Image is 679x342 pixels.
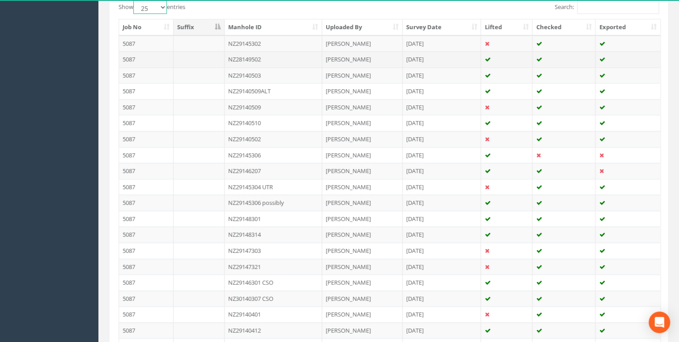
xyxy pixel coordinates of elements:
[322,19,403,35] th: Uploaded By: activate to sort column ascending
[403,195,481,211] td: [DATE]
[225,211,322,227] td: NZ29148301
[119,131,174,147] td: 5087
[119,259,174,275] td: 5087
[119,0,185,14] label: Show entries
[403,211,481,227] td: [DATE]
[322,131,403,147] td: [PERSON_NAME]
[403,226,481,242] td: [DATE]
[225,131,322,147] td: NZ29140502
[322,179,403,195] td: [PERSON_NAME]
[225,226,322,242] td: NZ29148314
[322,211,403,227] td: [PERSON_NAME]
[119,195,174,211] td: 5087
[119,35,174,52] td: 5087
[119,226,174,242] td: 5087
[119,115,174,131] td: 5087
[403,83,481,99] td: [DATE]
[322,322,403,338] td: [PERSON_NAME]
[403,163,481,179] td: [DATE]
[119,51,174,67] td: 5087
[403,242,481,259] td: [DATE]
[322,226,403,242] td: [PERSON_NAME]
[322,67,403,83] td: [PERSON_NAME]
[225,115,322,131] td: NZ29140510
[119,83,174,99] td: 5087
[403,67,481,83] td: [DATE]
[174,19,225,35] th: Suffix: activate to sort column descending
[403,274,481,290] td: [DATE]
[403,131,481,147] td: [DATE]
[119,179,174,195] td: 5087
[322,147,403,163] td: [PERSON_NAME]
[555,0,659,14] label: Search:
[225,259,322,275] td: NZ29147321
[322,99,403,115] td: [PERSON_NAME]
[403,259,481,275] td: [DATE]
[119,211,174,227] td: 5087
[225,19,322,35] th: Manhole ID: activate to sort column ascending
[133,0,167,14] select: Showentries
[119,290,174,307] td: 5087
[481,19,532,35] th: Lifted: activate to sort column ascending
[322,115,403,131] td: [PERSON_NAME]
[119,19,174,35] th: Job No: activate to sort column ascending
[225,242,322,259] td: NZ29147303
[403,147,481,163] td: [DATE]
[403,35,481,52] td: [DATE]
[225,274,322,290] td: NZ29146301 CSO
[225,35,322,52] td: NZ29145302
[119,322,174,338] td: 5087
[322,51,403,67] td: [PERSON_NAME]
[119,163,174,179] td: 5087
[403,322,481,338] td: [DATE]
[322,163,403,179] td: [PERSON_NAME]
[225,99,322,115] td: NZ29140509
[322,274,403,290] td: [PERSON_NAME]
[225,195,322,211] td: NZ29145306 possibly
[225,67,322,83] td: NZ29140503
[403,290,481,307] td: [DATE]
[577,0,659,14] input: Search:
[595,19,660,35] th: Exported: activate to sort column ascending
[322,35,403,52] td: [PERSON_NAME]
[225,147,322,163] td: NZ29145306
[403,179,481,195] td: [DATE]
[225,290,322,307] td: NZ30140307 CSO
[119,147,174,163] td: 5087
[322,83,403,99] td: [PERSON_NAME]
[322,242,403,259] td: [PERSON_NAME]
[403,115,481,131] td: [DATE]
[225,322,322,338] td: NZ29140412
[119,274,174,290] td: 5087
[119,99,174,115] td: 5087
[225,179,322,195] td: NZ29145304 UTR
[322,259,403,275] td: [PERSON_NAME]
[403,19,481,35] th: Survey Date: activate to sort column ascending
[119,306,174,322] td: 5087
[322,195,403,211] td: [PERSON_NAME]
[225,163,322,179] td: NZ29146207
[322,290,403,307] td: [PERSON_NAME]
[403,51,481,67] td: [DATE]
[119,242,174,259] td: 5087
[225,51,322,67] td: NZ28149502
[403,306,481,322] td: [DATE]
[225,306,322,322] td: NZ29140401
[225,83,322,99] td: NZ29140509ALT
[532,19,595,35] th: Checked: activate to sort column ascending
[322,306,403,322] td: [PERSON_NAME]
[649,312,670,333] div: Open Intercom Messenger
[403,99,481,115] td: [DATE]
[119,67,174,83] td: 5087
